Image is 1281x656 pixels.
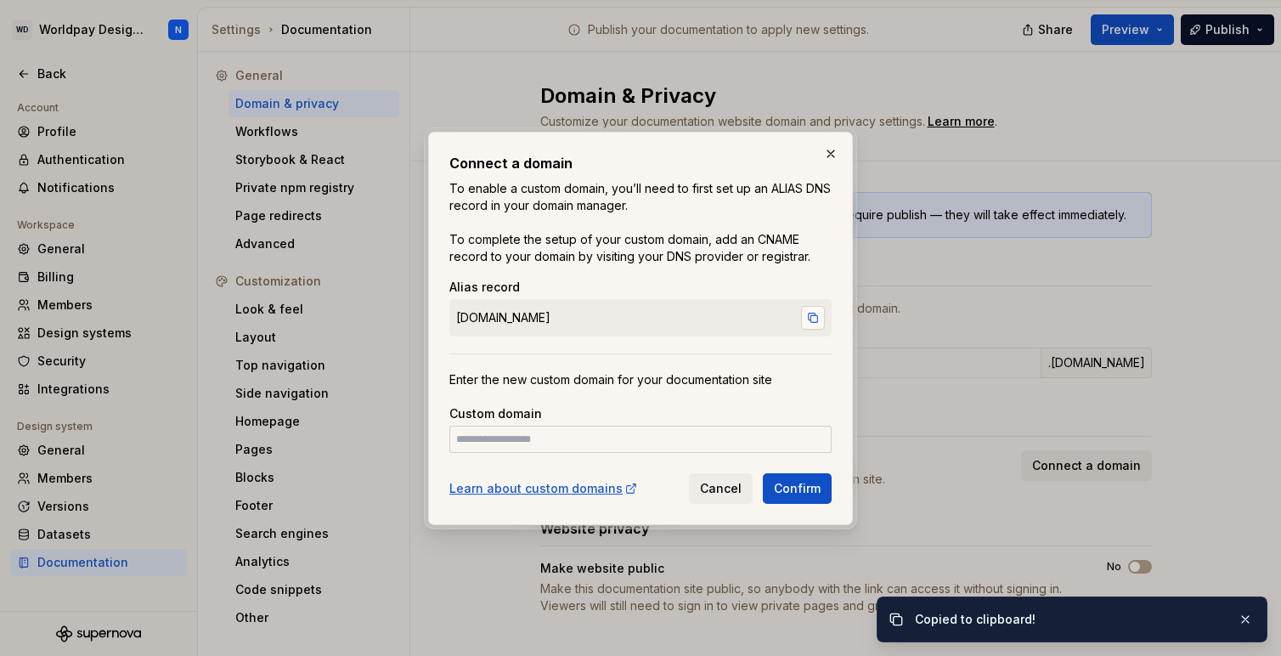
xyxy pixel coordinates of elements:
[449,371,832,388] div: Enter the new custom domain for your documentation site
[449,153,832,173] h2: Connect a domain
[449,279,832,296] div: Alias record
[449,480,638,497] a: Learn about custom domains
[915,611,1224,628] div: Copied to clipboard!
[689,473,753,504] button: Cancel
[449,405,542,422] label: Custom domain
[774,480,821,497] span: Confirm
[700,480,742,497] span: Cancel
[449,299,832,336] div: [DOMAIN_NAME]
[763,473,832,504] button: Confirm
[449,180,832,265] p: To enable a custom domain, you’ll need to first set up an ALIAS DNS record in your domain manager...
